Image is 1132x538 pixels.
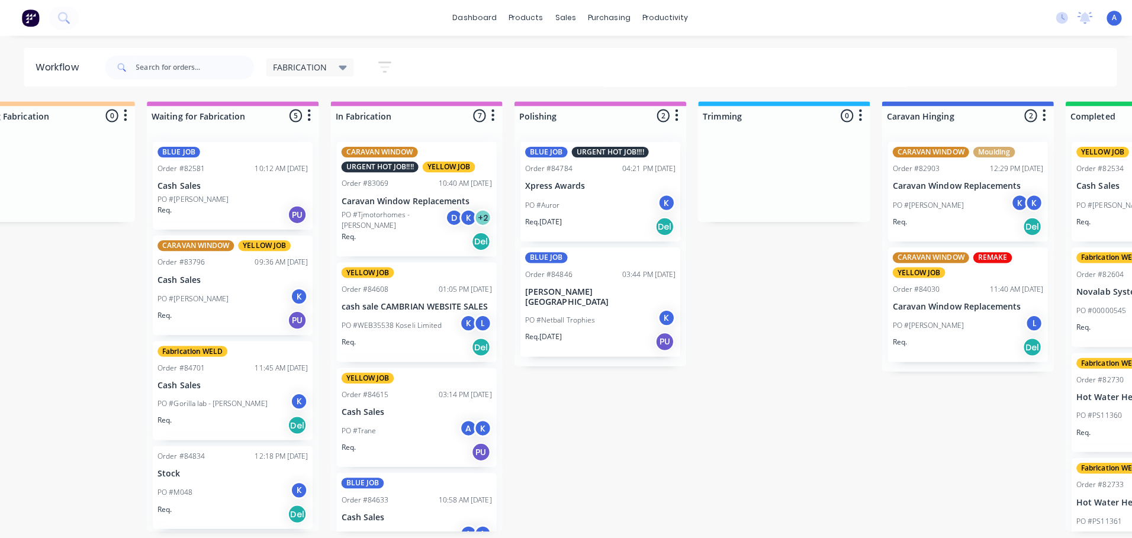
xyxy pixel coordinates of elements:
[156,447,203,458] div: Order #84834
[156,291,227,302] p: PO #[PERSON_NAME]
[435,177,488,188] div: 10:40 AM [DATE]
[156,378,305,388] p: Cash Sales
[521,180,670,190] p: Xpress Awards
[521,285,670,305] p: [PERSON_NAME][GEOGRAPHIC_DATA]
[886,334,900,345] p: Req.
[886,299,1035,310] p: Caravan Window Replacements
[288,285,305,303] div: K
[468,230,487,249] div: Del
[419,160,471,171] div: YELLOW JOB
[339,404,488,414] p: Cash Sales
[253,360,305,371] div: 11:45 AM [DATE]
[442,207,459,225] div: D
[339,422,373,433] p: PO #Trane
[881,141,1040,240] div: CARAVAN WINDOWMouldingOrder #8290312:29 PM [DATE]Caravan Window ReplacementsPO #[PERSON_NAME]KKRe...
[881,246,1040,359] div: CARAVAN WINDOWREMAKEYELLOW JOBOrder #8403011:40 AM [DATE]Caravan Window ReplacementsPO #[PERSON_N...
[1017,312,1035,330] div: L
[521,198,555,209] p: PO #Auror
[886,198,956,209] p: PO #[PERSON_NAME]
[135,55,252,79] input: Search for orders...
[156,162,203,173] div: Order #82581
[886,250,961,261] div: CARAVAN WINDOW
[1068,372,1115,382] div: Order #82730
[339,491,385,501] div: Order #84633
[1015,335,1034,354] div: Del
[253,255,305,266] div: 09:36 AM [DATE]
[618,162,670,173] div: 04:21 PM [DATE]
[516,246,675,355] div: BLUE JOBOrder #8484603:44 PM [DATE][PERSON_NAME][GEOGRAPHIC_DATA]PO #Netball TrophiesKReq.[DATE]PU
[456,416,474,434] div: A
[886,215,900,225] p: Req.
[339,527,409,537] p: PO #[PERSON_NAME]
[156,500,171,511] p: Req.
[339,370,391,381] div: YELLOW JOB
[285,501,304,520] div: Del
[521,329,558,340] p: Req. [DATE]
[334,260,493,359] div: YELLOW JOBOrder #8460801:05 PM [DATE]cash sale CAMBRIAN WEBSITE SALESPO #WEB35538 Koseli LimitedK...
[468,439,487,458] div: PU
[435,491,488,501] div: 10:58 AM [DATE]
[886,265,938,276] div: YELLOW JOB
[545,9,578,27] div: sales
[1104,12,1108,23] span: A
[339,265,391,276] div: YELLOW JOB
[1068,215,1082,225] p: Req.
[521,162,568,173] div: Order #84784
[156,484,191,494] p: PO #M048
[156,255,203,266] div: Order #83796
[152,339,310,437] div: Fabrication WELDOrder #8470111:45 AM [DATE]Cash SalesPO #Gorilla lab - [PERSON_NAME]KReq.Del
[152,443,310,525] div: Order #8483412:18 PM [DATE]StockPO #M048KReq.Del
[339,334,353,345] p: Req.
[499,9,545,27] div: products
[982,282,1035,292] div: 11:40 AM [DATE]
[1068,267,1115,278] div: Order #82604
[652,192,670,210] div: K
[1068,476,1115,487] div: Order #82733
[578,9,632,27] div: purchasing
[339,282,385,292] div: Order #84608
[339,299,488,310] p: cash sale CAMBRIAN WEBSITE SALES
[650,215,669,234] div: Del
[516,141,675,240] div: BLUE JOBURGENT HOT JOB!!!!Order #8478404:21 PM [DATE]Xpress AwardsPO #AurorKReq.[DATE]Del
[886,162,932,173] div: Order #82903
[632,9,689,27] div: productivity
[339,160,415,171] div: URGENT HOT JOB!!!!
[156,343,226,354] div: Fabrication WELD
[521,250,563,261] div: BLUE JOB
[152,234,310,333] div: CARAVAN WINDOWYELLOW JOBOrder #8379609:36 AM [DATE]Cash SalesPO #[PERSON_NAME]KReq.PU
[236,239,288,249] div: YELLOW JOB
[156,395,265,406] p: PO #Gorilla lab - [PERSON_NAME]
[156,192,227,203] p: PO #[PERSON_NAME]
[1068,512,1113,523] p: PO #PS11361
[156,412,171,423] p: Req.
[156,273,305,283] p: Cash Sales
[339,195,488,205] p: Caravan Window Replacements
[886,146,961,156] div: CARAVAN WINDOW
[156,180,305,190] p: Cash Sales
[253,447,305,458] div: 12:18 PM [DATE]
[521,215,558,225] p: Req. [DATE]
[156,360,203,371] div: Order #84701
[339,386,385,397] div: Order #84615
[288,389,305,407] div: K
[1068,146,1120,156] div: YELLOW JOB
[334,141,493,254] div: CARAVAN WINDOWURGENT HOT JOB!!!!YELLOW JOBOrder #8306910:40 AM [DATE]Caravan Window ReplacementsP...
[982,162,1035,173] div: 12:29 PM [DATE]
[470,207,488,225] div: + 2
[285,204,304,223] div: PU
[253,162,305,173] div: 10:12 AM [DATE]
[156,308,171,318] p: Req.
[468,335,487,354] div: Del
[21,9,39,27] img: Factory
[339,318,438,328] p: PO #WEB35538 Koseli Limited
[521,146,563,156] div: BLUE JOB
[285,308,304,327] div: PU
[285,413,304,431] div: Del
[156,465,305,475] p: Stock
[1068,424,1082,434] p: Req.
[156,146,198,156] div: BLUE JOB
[152,141,310,228] div: BLUE JOBOrder #8258110:12 AM [DATE]Cash SalesPO #[PERSON_NAME]Req.PU
[339,508,488,518] p: Cash Sales
[1068,407,1113,418] p: PO #PS11360
[1068,320,1082,330] p: Req.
